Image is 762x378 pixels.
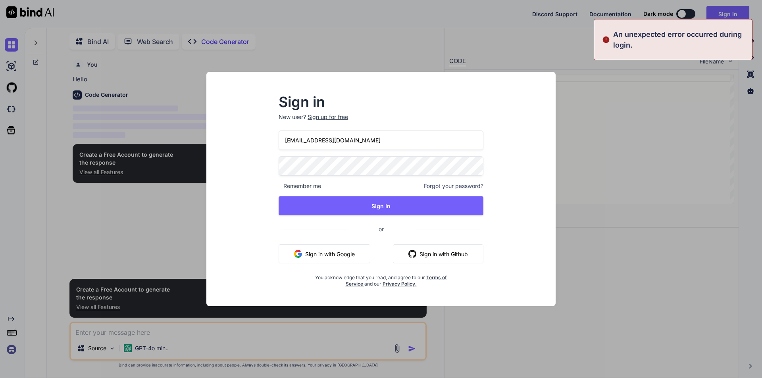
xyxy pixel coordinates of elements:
img: github [408,250,416,258]
p: New user? [279,113,483,130]
button: Sign In [279,196,483,215]
button: Sign in with Google [279,244,370,263]
h2: Sign in [279,96,483,108]
img: alert [602,29,610,50]
span: Remember me [279,182,321,190]
img: google [294,250,302,258]
span: Forgot your password? [424,182,483,190]
div: You acknowledge that you read, and agree to our and our [313,270,449,287]
button: Sign in with Github [393,244,483,263]
span: or [347,219,416,239]
div: Sign up for free [308,113,348,121]
a: Privacy Policy. [383,281,417,287]
input: Login or Email [279,130,483,150]
p: An unexpected error occurred during login. [613,29,747,50]
a: Terms of Service [346,274,447,287]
